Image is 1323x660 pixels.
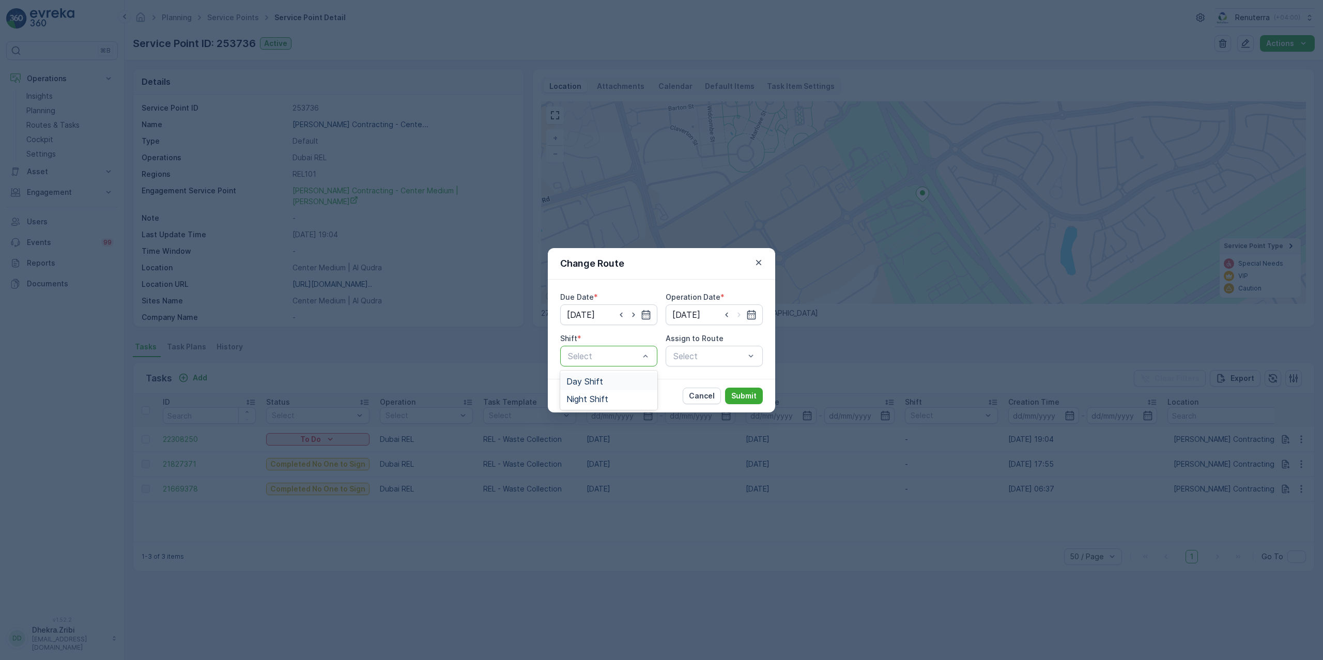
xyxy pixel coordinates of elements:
[666,293,720,301] label: Operation Date
[560,304,657,325] input: dd/mm/yyyy
[725,388,763,404] button: Submit
[560,293,594,301] label: Due Date
[560,334,577,343] label: Shift
[568,350,639,362] p: Select
[731,391,757,401] p: Submit
[560,256,624,271] p: Change Route
[566,377,603,386] span: Day Shift
[673,350,745,362] p: Select
[666,334,724,343] label: Assign to Route
[689,391,715,401] p: Cancel
[666,304,763,325] input: dd/mm/yyyy
[683,388,721,404] button: Cancel
[566,394,608,404] span: Night Shift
